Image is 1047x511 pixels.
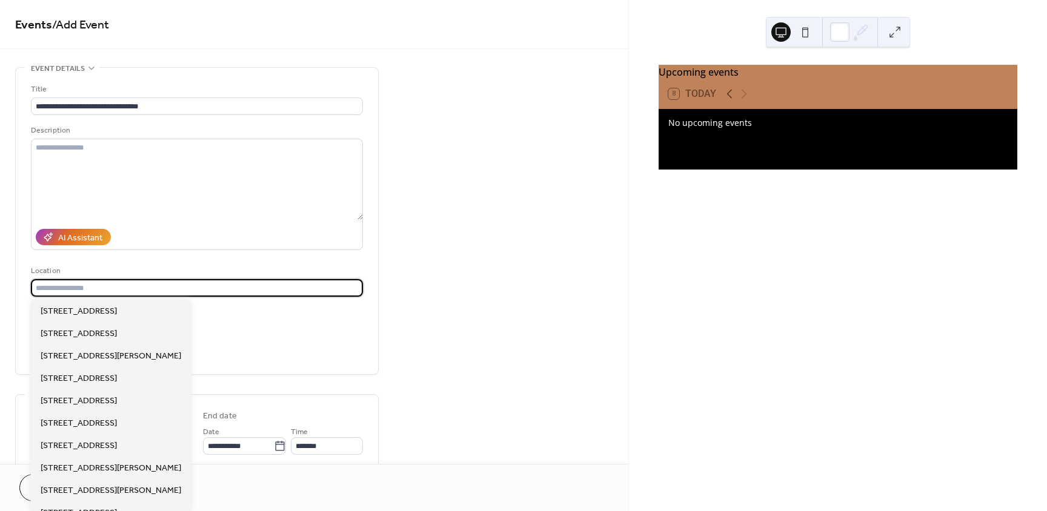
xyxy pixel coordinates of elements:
span: [STREET_ADDRESS] [41,372,117,385]
div: Description [31,124,361,137]
span: [STREET_ADDRESS][PERSON_NAME] [41,350,181,363]
span: Event details [31,62,85,75]
div: No upcoming events [668,116,1008,129]
span: [STREET_ADDRESS] [41,395,117,407]
span: [STREET_ADDRESS] [41,440,117,452]
span: Time [291,426,308,438]
div: Upcoming events [659,65,1017,79]
div: AI Assistant [58,232,102,245]
span: [STREET_ADDRESS][PERSON_NAME] [41,484,181,497]
div: Title [31,83,361,96]
span: [STREET_ADDRESS] [41,305,117,318]
span: [STREET_ADDRESS] [41,328,117,340]
span: [STREET_ADDRESS] [41,417,117,430]
button: Cancel [19,474,94,501]
a: Events [15,13,52,37]
span: / Add Event [52,13,109,37]
span: Date [203,426,219,438]
div: Location [31,265,361,277]
div: End date [203,410,237,423]
button: AI Assistant [36,229,111,245]
span: [STREET_ADDRESS][PERSON_NAME] [41,462,181,475]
